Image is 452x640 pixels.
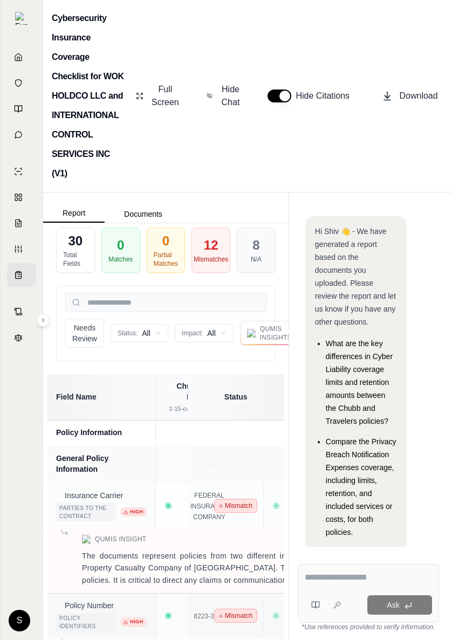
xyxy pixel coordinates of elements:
[175,324,234,342] button: Impact:All
[120,617,146,627] span: High
[63,251,88,268] div: Total Fields
[204,237,218,254] div: 12
[43,204,105,223] button: Report
[65,319,104,348] button: Needs Review
[7,326,36,349] a: Legal Search Engine
[326,437,396,536] span: Compare the Privacy Breach Notification Expenses coverage, including limits, retention, and inclu...
[82,535,91,543] img: Qumis Logo
[7,185,36,209] a: Policy Comparisons
[56,503,116,521] div: Parties to the Contract
[194,255,228,264] div: Mismatches
[387,601,399,609] span: Ask
[326,339,393,425] span: What are the key differences in Cyber Liability coverage limits and retention amounts between the...
[214,609,257,623] span: Mismatch
[52,9,126,183] h2: Cybersecurity Insurance Coverage Checklist for WOK HOLDCO LLC and INTERNATIONAL CONTROL SERVICES ...
[207,328,216,339] span: All
[202,79,246,113] button: Hide Chat
[56,490,147,501] div: Insurance Carrier
[7,97,36,121] a: Prompt Library
[7,160,36,183] a: Single Policy
[7,123,36,147] a: Chat
[162,232,169,250] div: 0
[187,374,284,420] th: Status
[9,610,30,631] div: S
[142,328,150,339] span: All
[11,8,32,29] button: Expand sidebar
[111,324,168,342] button: Status:All
[7,45,36,69] a: Home
[56,613,116,631] div: Policy Identifiers
[37,314,50,327] button: Expand sidebar
[219,83,242,109] span: Hide Chat
[120,507,146,517] span: High
[378,85,442,107] button: Download
[7,237,36,261] a: Custom Report
[117,237,124,254] div: 0
[247,329,256,338] img: Qumis Logo
[108,255,133,264] div: Matches
[150,83,181,109] span: Full Screen
[162,381,257,402] div: Chubb - Endorsed Declarations
[15,12,28,25] img: Expand sidebar
[7,211,36,235] a: Claim Coverage
[7,263,36,287] a: Coverage Table
[399,90,437,102] span: Download
[132,79,185,113] button: Full Screen
[7,71,36,95] a: Documents Vault
[56,600,147,611] div: Policy Number
[118,329,138,338] span: Status:
[182,329,203,338] span: Impact:
[260,325,292,342] span: Qumis Insights
[298,623,439,631] div: *Use references provided to verify information.
[296,90,356,102] span: Hide Citations
[56,427,147,438] div: Policy Information
[69,232,83,250] div: 30
[251,255,262,264] div: N/A
[252,237,259,254] div: 8
[56,453,147,474] div: General Policy Information
[154,251,179,268] div: Partial Matches
[47,374,155,420] th: Field Name
[162,404,257,414] div: 2-15-cv-01322-SMM-1 8-1 C...
[214,499,257,513] span: Mismatch
[105,205,182,223] button: Documents
[95,535,146,543] span: Qumis Insight
[315,227,396,326] span: Hi Shiv 👋 - We have generated a report based on the documents you uploaded. Please review the rep...
[7,300,36,324] a: Contract Analysis
[367,595,432,615] button: Ask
